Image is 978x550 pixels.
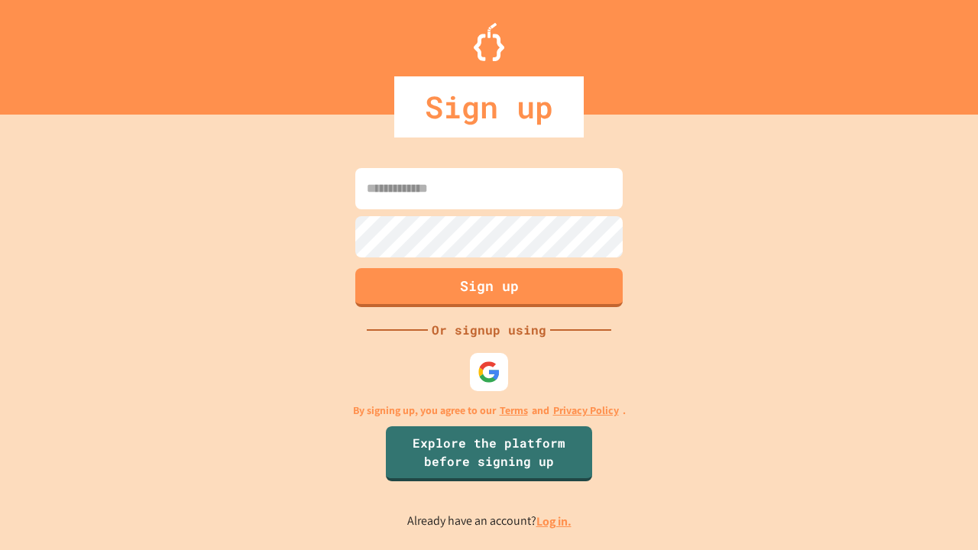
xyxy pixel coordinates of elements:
[407,512,572,531] p: Already have an account?
[536,513,572,529] a: Log in.
[553,403,619,419] a: Privacy Policy
[386,426,592,481] a: Explore the platform before signing up
[474,23,504,61] img: Logo.svg
[428,321,550,339] div: Or signup using
[500,403,528,419] a: Terms
[394,76,584,137] div: Sign up
[353,403,626,419] p: By signing up, you agree to our and .
[355,268,623,307] button: Sign up
[478,361,500,383] img: google-icon.svg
